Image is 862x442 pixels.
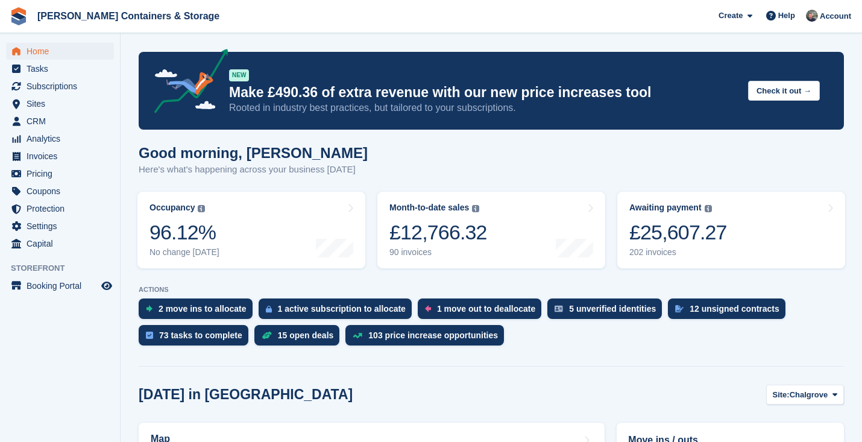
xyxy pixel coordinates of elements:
a: menu [6,95,114,112]
img: price_increase_opportunities-93ffe204e8149a01c8c9dc8f82e8f89637d9d84a8eef4429ea346261dce0b2c0.svg [353,333,362,338]
a: [PERSON_NAME] Containers & Storage [33,6,224,26]
a: 1 active subscription to allocate [259,298,418,325]
span: Protection [27,200,99,217]
a: menu [6,165,114,182]
span: Settings [27,218,99,235]
a: 15 open deals [254,325,346,352]
p: ACTIONS [139,286,844,294]
a: 5 unverified identities [547,298,668,325]
a: menu [6,183,114,200]
div: 15 open deals [278,330,334,340]
div: 90 invoices [389,247,487,257]
span: Help [778,10,795,22]
img: task-75834270c22a3079a89374b754ae025e5fb1db73e45f91037f5363f120a921f8.svg [146,332,153,339]
img: move_outs_to_deallocate_icon-f764333ba52eb49d3ac5e1228854f67142a1ed5810a6f6cc68b1a99e826820c5.svg [425,305,431,312]
div: 103 price increase opportunities [368,330,498,340]
img: Adam Greenhalgh [806,10,818,22]
span: Booking Portal [27,277,99,294]
a: 12 unsigned contracts [668,298,791,325]
a: menu [6,60,114,77]
span: Storefront [11,262,120,274]
h1: Good morning, [PERSON_NAME] [139,145,368,161]
span: Tasks [27,60,99,77]
a: 1 move out to deallocate [418,298,547,325]
img: deal-1b604bf984904fb50ccaf53a9ad4b4a5d6e5aea283cecdc64d6e3604feb123c2.svg [262,331,272,339]
a: menu [6,235,114,252]
a: menu [6,148,114,165]
img: verify_identity-adf6edd0f0f0b5bbfe63781bf79b02c33cf7c696d77639b501bdc392416b5a36.svg [555,305,563,312]
a: 103 price increase opportunities [345,325,510,352]
div: 1 active subscription to allocate [278,304,406,314]
div: No change [DATE] [149,247,219,257]
div: 96.12% [149,220,219,245]
div: £25,607.27 [629,220,727,245]
img: move_ins_to_allocate_icon-fdf77a2bb77ea45bf5b3d319d69a93e2d87916cf1d5bf7949dd705db3b84f3ca.svg [146,305,153,312]
img: active_subscription_to_allocate_icon-d502201f5373d7db506a760aba3b589e785aa758c864c3986d89f69b8ff3... [266,305,272,313]
a: 2 move ins to allocate [139,298,259,325]
span: Capital [27,235,99,252]
a: menu [6,130,114,147]
div: 73 tasks to complete [159,330,242,340]
h2: [DATE] in [GEOGRAPHIC_DATA] [139,387,353,403]
span: Analytics [27,130,99,147]
a: menu [6,277,114,294]
a: 73 tasks to complete [139,325,254,352]
div: 2 move ins to allocate [159,304,247,314]
a: menu [6,200,114,217]
span: Site: [773,389,790,401]
p: Here's what's happening across your business [DATE] [139,163,368,177]
button: Check it out → [748,81,820,101]
div: 5 unverified identities [569,304,656,314]
img: price-adjustments-announcement-icon-8257ccfd72463d97f412b2fc003d46551f7dbcb40ab6d574587a9cd5c0d94... [144,49,228,118]
span: Coupons [27,183,99,200]
a: Month-to-date sales £12,766.32 90 invoices [377,192,605,268]
span: Home [27,43,99,60]
a: menu [6,43,114,60]
button: Site: Chalgrove [766,385,845,405]
div: 12 unsigned contracts [690,304,779,314]
a: Occupancy 96.12% No change [DATE] [137,192,365,268]
div: Awaiting payment [629,203,702,213]
span: Subscriptions [27,78,99,95]
div: Occupancy [149,203,195,213]
div: 1 move out to deallocate [437,304,535,314]
img: icon-info-grey-7440780725fd019a000dd9b08b2336e03edf1995a4989e88bcd33f0948082b44.svg [198,205,205,212]
p: Make £490.36 of extra revenue with our new price increases tool [229,84,738,101]
img: icon-info-grey-7440780725fd019a000dd9b08b2336e03edf1995a4989e88bcd33f0948082b44.svg [472,205,479,212]
span: CRM [27,113,99,130]
span: Chalgrove [790,389,828,401]
span: Create [719,10,743,22]
span: Account [820,10,851,22]
span: Invoices [27,148,99,165]
div: 202 invoices [629,247,727,257]
span: Pricing [27,165,99,182]
a: menu [6,113,114,130]
a: menu [6,78,114,95]
p: Rooted in industry best practices, but tailored to your subscriptions. [229,101,738,115]
a: menu [6,218,114,235]
span: Sites [27,95,99,112]
div: £12,766.32 [389,220,487,245]
a: Preview store [99,279,114,293]
img: icon-info-grey-7440780725fd019a000dd9b08b2336e03edf1995a4989e88bcd33f0948082b44.svg [705,205,712,212]
a: Awaiting payment £25,607.27 202 invoices [617,192,845,268]
img: stora-icon-8386f47178a22dfd0bd8f6a31ec36ba5ce8667c1dd55bd0f319d3a0aa187defe.svg [10,7,28,25]
div: NEW [229,69,249,81]
img: contract_signature_icon-13c848040528278c33f63329250d36e43548de30e8caae1d1a13099fd9432cc5.svg [675,305,684,312]
div: Month-to-date sales [389,203,469,213]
